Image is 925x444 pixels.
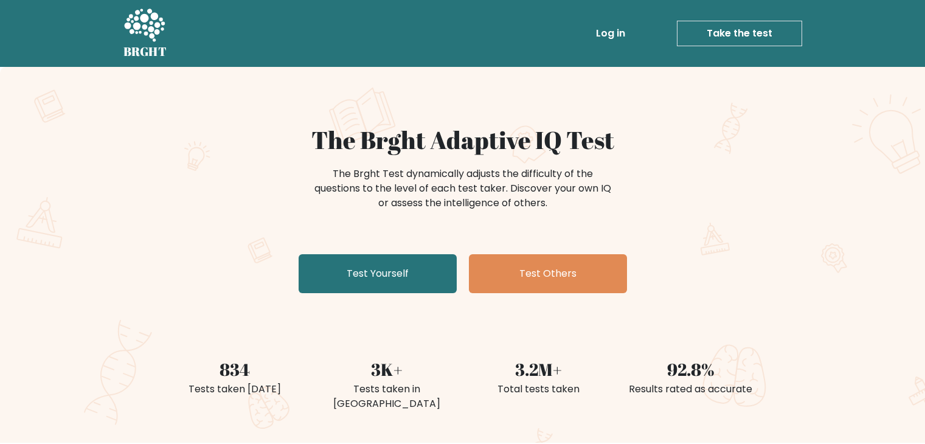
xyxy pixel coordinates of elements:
[166,356,303,382] div: 834
[591,21,630,46] a: Log in
[123,5,167,62] a: BRGHT
[299,254,457,293] a: Test Yourself
[318,382,456,411] div: Tests taken in [GEOGRAPHIC_DATA]
[318,356,456,382] div: 3K+
[622,356,760,382] div: 92.8%
[622,382,760,397] div: Results rated as accurate
[677,21,802,46] a: Take the test
[166,125,760,154] h1: The Brght Adaptive IQ Test
[470,382,608,397] div: Total tests taken
[469,254,627,293] a: Test Others
[166,382,303,397] div: Tests taken [DATE]
[470,356,608,382] div: 3.2M+
[123,44,167,59] h5: BRGHT
[311,167,615,210] div: The Brght Test dynamically adjusts the difficulty of the questions to the level of each test take...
